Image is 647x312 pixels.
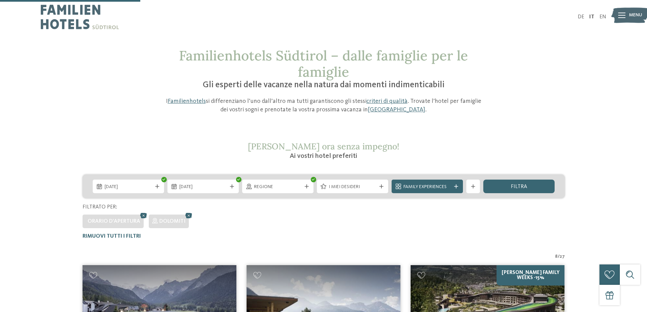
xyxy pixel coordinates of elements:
[248,141,399,152] span: [PERSON_NAME] ora senza impegno!
[105,184,152,190] span: [DATE]
[179,47,468,80] span: Familienhotels Südtirol – dalle famiglie per le famiglie
[578,14,584,20] a: DE
[88,219,140,224] span: Orario d'apertura
[403,184,451,190] span: Family Experiences
[329,184,376,190] span: I miei desideri
[629,12,642,19] span: Menu
[83,204,117,210] span: Filtrato per:
[290,153,357,160] span: Ai vostri hotel preferiti
[168,98,206,104] a: Familienhotels
[179,184,227,190] span: [DATE]
[368,107,425,113] a: [GEOGRAPHIC_DATA]
[83,234,141,239] span: Rimuovi tutti i filtri
[511,184,527,189] span: filtra
[555,253,558,260] span: 8
[159,219,185,224] span: Dolomiti
[558,253,560,260] span: /
[589,14,594,20] a: IT
[366,98,408,104] a: criteri di qualità
[254,184,302,190] span: Regione
[162,97,485,114] p: I si differenziano l’uno dall’altro ma tutti garantiscono gli stessi . Trovate l’hotel per famigl...
[599,14,606,20] a: EN
[560,253,565,260] span: 27
[203,81,445,89] span: Gli esperti delle vacanze nella natura dai momenti indimenticabili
